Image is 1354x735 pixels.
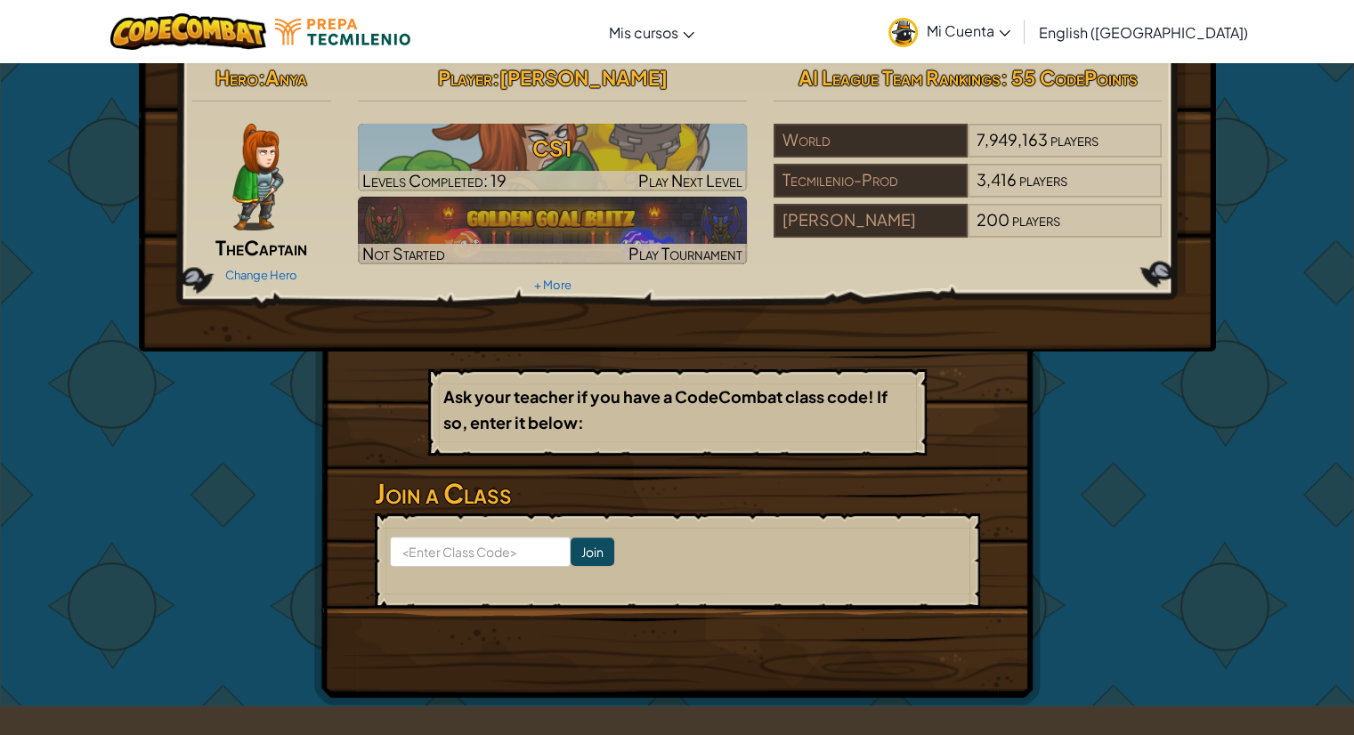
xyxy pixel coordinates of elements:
img: CodeCombat logo [110,13,266,50]
a: World7,949,163players [774,141,1163,161]
span: The [215,235,244,260]
span: Mi Cuenta [927,21,1010,40]
div: World [774,124,968,157]
img: avatar [888,18,918,47]
span: : 55 CodePoints [1001,65,1138,90]
img: Tecmilenio logo [275,19,410,45]
h3: CS1 [358,128,747,168]
b: Ask your teacher if you have a CodeCombat class code! If so, enter it below: [443,386,888,432]
span: [PERSON_NAME] [499,65,667,90]
span: 7,949,163 [977,129,1048,149]
span: : [258,65,265,90]
span: English ([GEOGRAPHIC_DATA]) [1039,23,1248,42]
span: Not Started [362,243,445,263]
img: captain-pose.png [232,124,283,230]
span: 200 [977,209,1009,230]
a: [PERSON_NAME]200players [774,221,1163,241]
span: players [1050,129,1099,149]
span: players [1019,169,1067,190]
span: Captain [244,235,307,260]
img: Golden Goal [358,197,747,264]
span: AI League Team Rankings [799,65,1001,90]
input: Join [571,537,614,566]
h3: Join a Class [375,473,980,513]
span: players [1012,209,1060,230]
span: Play Next Level [638,170,742,190]
a: Mi Cuenta [880,4,1019,60]
span: Player [437,65,491,90]
div: [PERSON_NAME] [774,204,968,238]
img: CS1 [358,124,747,191]
span: Anya [265,65,307,90]
a: English ([GEOGRAPHIC_DATA]) [1030,8,1257,56]
span: Levels Completed: 19 [362,170,507,190]
div: Tecmilenio-Prod [774,164,968,198]
input: <Enter Class Code> [390,537,571,567]
span: Mis cursos [609,23,678,42]
a: Mis cursos [600,8,703,56]
span: : [491,65,499,90]
a: Tecmilenio-Prod3,416players [774,181,1163,201]
span: Hero [215,65,258,90]
a: Not StartedPlay Tournament [358,197,747,264]
span: Play Tournament [628,243,742,263]
span: 3,416 [977,169,1017,190]
a: + More [533,278,571,292]
a: Change Hero [225,268,297,282]
a: Play Next Level [358,124,747,191]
